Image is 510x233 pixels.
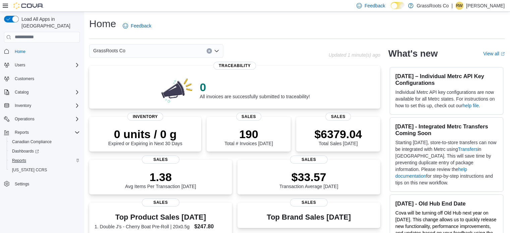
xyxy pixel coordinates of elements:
span: Sales [236,113,261,121]
span: Catalog [12,88,80,96]
button: Catalog [1,88,82,97]
span: Dashboards [9,147,80,155]
p: Updated 1 minute(s) ago [329,52,380,58]
span: Operations [15,116,35,122]
input: Dark Mode [391,2,405,9]
span: Sales [326,113,351,121]
a: help file [463,103,479,108]
p: Individual Metrc API key configurations are now available for all Metrc states. For instructions ... [395,89,498,109]
button: Operations [1,114,82,124]
span: RW [456,2,463,10]
h3: Top Brand Sales [DATE] [267,213,351,221]
button: [US_STATE] CCRS [7,165,82,175]
button: Home [1,47,82,56]
span: Customers [12,74,80,83]
span: GrassRoots Co [93,47,125,55]
dd: $247.80 [194,223,226,231]
span: Reports [12,158,26,163]
p: 1.38 [125,170,196,184]
span: Sales [290,156,328,164]
span: Users [12,61,80,69]
span: Settings [15,181,29,187]
div: Transaction Average [DATE] [279,170,338,189]
a: Feedback [120,19,154,33]
h3: [DATE] - Integrated Metrc Transfers Coming Soon [395,123,498,136]
a: Transfers [458,147,478,152]
span: Traceability [213,62,256,70]
span: Users [15,62,25,68]
div: All invoices are successfully submitted to traceability! [200,80,310,99]
button: Canadian Compliance [7,137,82,147]
a: Customers [12,75,37,83]
img: Cova [13,2,44,9]
h2: What's new [388,48,438,59]
span: Canadian Compliance [9,138,80,146]
span: Inventory [127,113,163,121]
span: [US_STATE] CCRS [12,167,47,173]
p: 0 units / 0 g [108,127,182,141]
div: Avg Items Per Transaction [DATE] [125,170,196,189]
a: Reports [9,157,29,165]
span: Inventory [12,102,80,110]
span: Sales [142,198,179,207]
p: Starting [DATE], store-to-store transfers can now be integrated with Metrc using in [GEOGRAPHIC_D... [395,139,498,186]
span: Reports [12,128,80,136]
button: Reports [1,128,82,137]
span: Reports [15,130,29,135]
a: help documentation [395,167,467,179]
a: Settings [12,180,32,188]
h1: Home [89,17,116,31]
h3: [DATE] – Individual Metrc API Key Configurations [395,73,498,86]
h3: [DATE] - Old Hub End Date [395,200,498,207]
button: Inventory [1,101,82,110]
p: | [451,2,453,10]
span: Feedback [131,22,151,29]
span: Home [12,47,80,56]
div: Total # Invoices [DATE] [224,127,273,146]
img: 0 [160,76,194,103]
button: Users [1,60,82,70]
button: Open list of options [214,48,219,54]
h3: Top Product Sales [DATE] [95,213,227,221]
div: Rebecca Workman [455,2,463,10]
a: Dashboards [9,147,42,155]
p: 0 [200,80,310,94]
span: Washington CCRS [9,166,80,174]
span: Sales [142,156,179,164]
button: Reports [7,156,82,165]
span: Reports [9,157,80,165]
nav: Complex example [4,44,80,206]
button: Settings [1,179,82,188]
span: Settings [12,179,80,188]
span: Canadian Compliance [12,139,52,144]
span: Sales [290,198,328,207]
span: Operations [12,115,80,123]
span: Home [15,49,25,54]
a: View allExternal link [483,51,505,56]
button: Clear input [207,48,212,54]
dt: 1. Double J's - Cherry Boat Pre-Roll | 20x0.5g [95,223,191,230]
button: Inventory [12,102,34,110]
button: Reports [12,128,32,136]
button: Operations [12,115,37,123]
div: Expired or Expiring in Next 30 Days [108,127,182,146]
button: Users [12,61,28,69]
span: Customers [15,76,34,81]
div: Total Sales [DATE] [315,127,362,146]
p: $6379.04 [315,127,362,141]
span: Load All Apps in [GEOGRAPHIC_DATA] [19,16,80,29]
button: Catalog [12,88,31,96]
span: Catalog [15,90,29,95]
button: Customers [1,74,82,83]
p: 190 [224,127,273,141]
a: [US_STATE] CCRS [9,166,50,174]
span: Feedback [364,2,385,9]
a: Dashboards [7,147,82,156]
p: $33.57 [279,170,338,184]
span: Inventory [15,103,31,108]
a: Home [12,48,28,56]
p: GrassRoots Co [417,2,449,10]
span: Dashboards [12,149,39,154]
p: [PERSON_NAME] [466,2,505,10]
